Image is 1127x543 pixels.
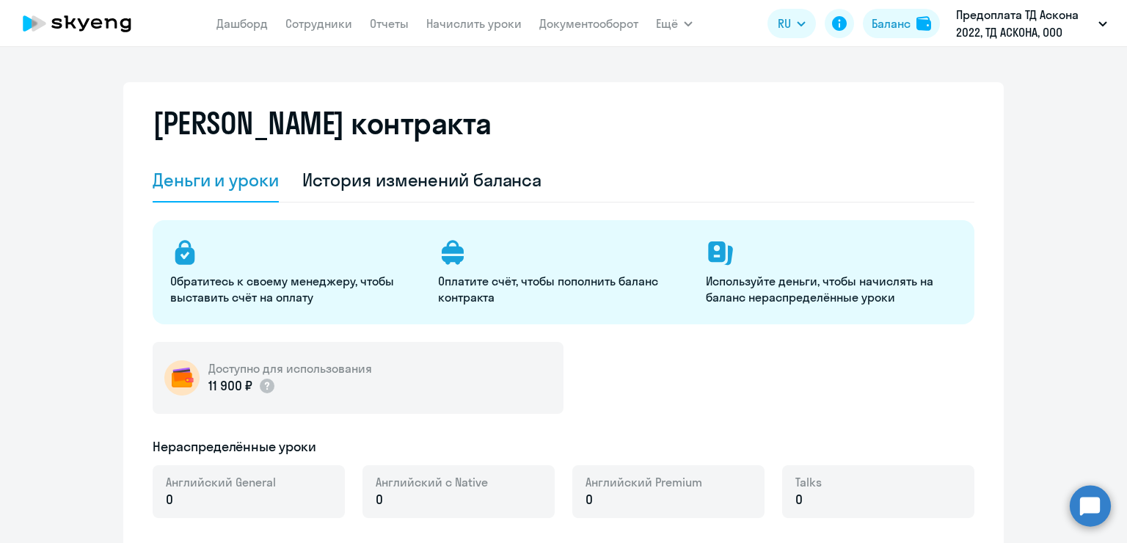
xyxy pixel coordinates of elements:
[153,437,316,456] h5: Нераспределённые уроки
[285,16,352,31] a: Сотрудники
[164,360,200,396] img: wallet-circle.png
[170,273,420,305] p: Обратитесь к своему менеджеру, чтобы выставить счёт на оплату
[949,6,1115,41] button: Предоплата ТД Аскона 2022, ТД АСКОНА, ООО
[586,490,593,509] span: 0
[872,15,911,32] div: Баланс
[370,16,409,31] a: Отчеты
[767,9,816,38] button: RU
[863,9,940,38] button: Балансbalance
[376,490,383,509] span: 0
[586,474,702,490] span: Английский Premium
[956,6,1093,41] p: Предоплата ТД Аскона 2022, ТД АСКОНА, ООО
[438,273,688,305] p: Оплатите счёт, чтобы пополнить баланс контракта
[795,490,803,509] span: 0
[539,16,638,31] a: Документооборот
[153,168,279,192] div: Деньги и уроки
[216,16,268,31] a: Дашборд
[208,360,372,376] h5: Доступно для использования
[166,474,276,490] span: Английский General
[153,106,492,141] h2: [PERSON_NAME] контракта
[302,168,542,192] div: История изменений баланса
[208,376,276,396] p: 11 900 ₽
[795,474,822,490] span: Talks
[656,9,693,38] button: Ещё
[916,16,931,31] img: balance
[376,474,488,490] span: Английский с Native
[778,15,791,32] span: RU
[706,273,956,305] p: Используйте деньги, чтобы начислять на баланс нераспределённые уроки
[426,16,522,31] a: Начислить уроки
[166,490,173,509] span: 0
[656,15,678,32] span: Ещё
